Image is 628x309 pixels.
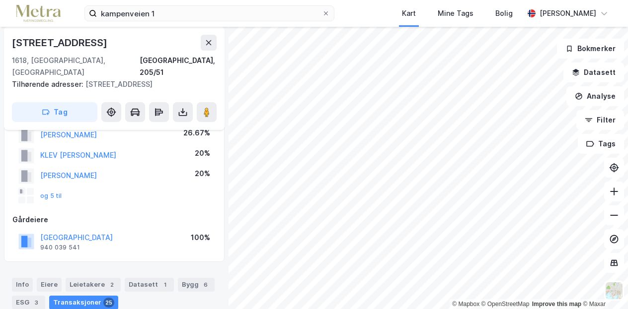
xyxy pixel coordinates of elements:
button: Tags [578,134,624,154]
div: 100% [191,232,210,244]
div: 20% [195,147,210,159]
button: Bokmerker [557,39,624,59]
div: Datasett [125,278,174,292]
iframe: Chat Widget [578,261,628,309]
div: Bygg [178,278,215,292]
div: 2 [107,280,117,290]
button: Analyse [566,86,624,106]
div: Eiere [37,278,62,292]
div: 940 039 541 [40,244,80,251]
div: Gårdeiere [12,214,216,226]
div: 26.67% [183,127,210,139]
button: Datasett [563,62,624,82]
div: 1 [160,280,170,290]
div: Kontrollprogram for chat [578,261,628,309]
div: 1618, [GEOGRAPHIC_DATA], [GEOGRAPHIC_DATA] [12,55,140,78]
div: 25 [103,298,114,308]
div: 6 [201,280,211,290]
button: Filter [576,110,624,130]
div: 20% [195,168,210,180]
div: 3 [31,298,41,308]
input: Søk på adresse, matrikkel, gårdeiere, leietakere eller personer [97,6,322,21]
div: Kart [402,7,416,19]
img: metra-logo.256734c3b2bbffee19d4.png [16,5,61,22]
a: Improve this map [532,301,581,308]
button: Tag [12,102,97,122]
a: Mapbox [452,301,479,308]
div: [STREET_ADDRESS] [12,35,109,51]
span: Tilhørende adresser: [12,80,85,88]
div: Info [12,278,33,292]
a: OpenStreetMap [481,301,530,308]
div: [STREET_ADDRESS] [12,78,209,90]
div: [GEOGRAPHIC_DATA], 205/51 [140,55,217,78]
div: Leietakere [66,278,121,292]
div: Bolig [495,7,513,19]
div: Mine Tags [438,7,473,19]
div: [PERSON_NAME] [540,7,596,19]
